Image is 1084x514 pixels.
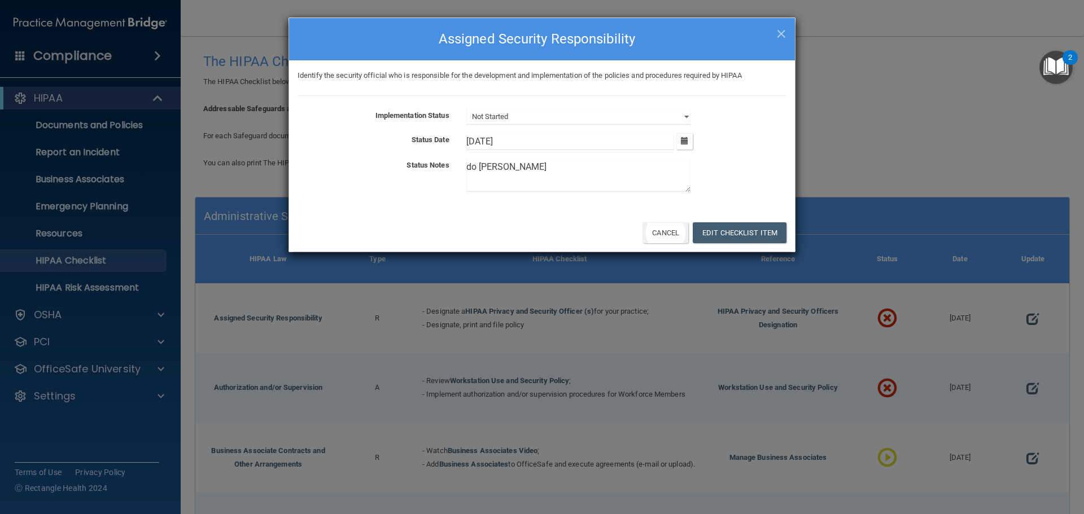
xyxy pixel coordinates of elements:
button: Cancel [642,222,688,243]
span: × [776,21,786,43]
div: Identify the security official who is responsible for the development and implementation of the p... [289,69,795,82]
b: Status Notes [406,161,449,169]
div: 2 [1068,58,1072,72]
b: Implementation Status [375,111,449,120]
button: Open Resource Center, 2 new notifications [1039,51,1073,84]
h4: Assigned Security Responsibility [298,27,786,51]
b: Status Date [412,135,449,144]
button: Edit Checklist Item [693,222,786,243]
